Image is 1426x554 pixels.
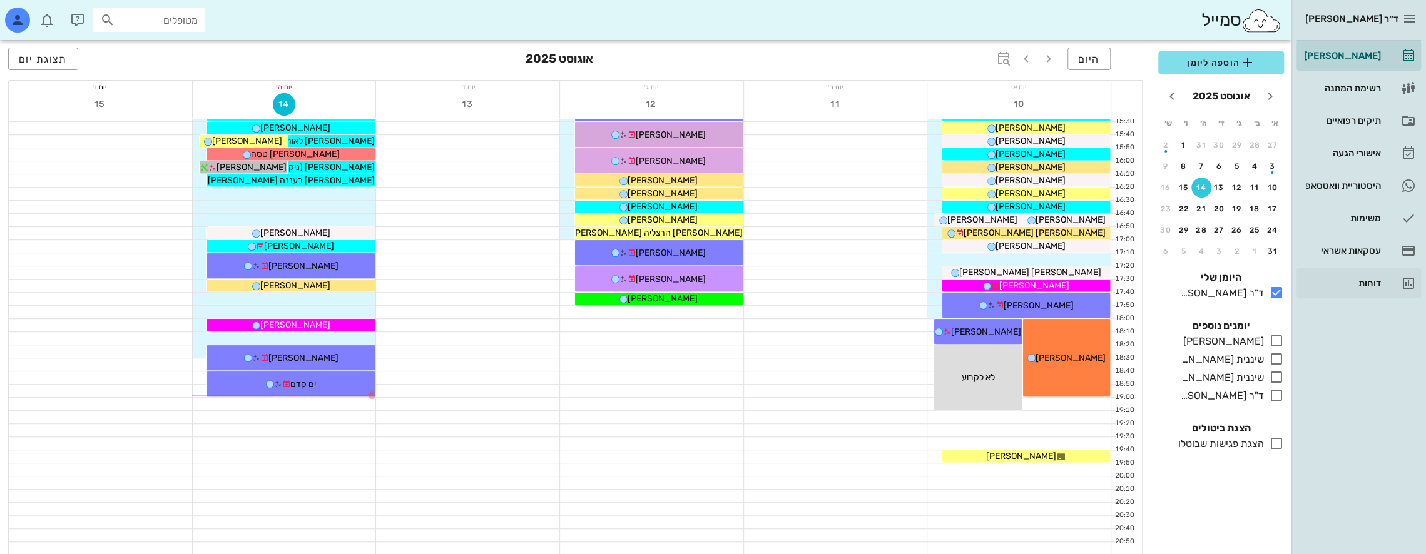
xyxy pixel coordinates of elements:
button: 5 [1174,241,1194,261]
button: 5 [1227,156,1247,176]
div: 1 [1245,247,1265,256]
button: 1 [1245,241,1265,261]
button: 30 [1156,220,1176,240]
div: 21 [1191,204,1211,213]
div: 14 [1191,183,1211,192]
div: 19:50 [1111,458,1137,468]
div: 17:10 [1111,248,1137,258]
div: 20:40 [1111,523,1137,534]
th: ה׳ [1195,113,1211,134]
img: SmileCloud logo [1241,8,1281,33]
div: 6 [1156,247,1176,256]
div: דוחות [1301,278,1381,288]
span: ד״ר [PERSON_NAME] [1305,13,1398,24]
div: 17:50 [1111,300,1137,311]
button: 3 [1263,156,1283,176]
span: היום [1078,53,1100,65]
span: [PERSON_NAME] [996,188,1066,199]
div: 19 [1227,204,1247,213]
div: 3 [1210,247,1230,256]
button: אוגוסט 2025 [1188,84,1255,109]
button: 11 [1245,178,1265,198]
div: יום ו׳ [9,81,192,93]
button: 20 [1210,199,1230,219]
div: 27 [1263,141,1283,149]
div: 28 [1191,226,1211,234]
th: ו׳ [1177,113,1193,134]
button: 6 [1210,156,1230,176]
div: ד"ר [PERSON_NAME] [1176,286,1264,301]
span: 15 [89,99,111,109]
div: הצגת פגישות שבוטלו [1173,436,1264,451]
div: 20:20 [1111,497,1137,508]
div: רשימת המתנה [1301,83,1381,93]
div: 4 [1191,247,1211,256]
span: [PERSON_NAME] [260,280,330,291]
span: [PERSON_NAME] [996,241,1066,251]
div: 16:10 [1111,169,1137,179]
button: 28 [1191,220,1211,240]
button: 22 [1174,199,1194,219]
span: [PERSON_NAME] [268,261,339,271]
div: 18:50 [1111,379,1137,390]
button: 15 [1174,178,1194,198]
span: [PERSON_NAME] [636,274,706,285]
button: 30 [1210,135,1230,155]
div: יום ד׳ [376,81,559,93]
div: היסטוריית וואטסאפ [1301,181,1381,191]
div: 15:50 [1111,143,1137,153]
button: 16 [1156,178,1176,198]
th: א׳ [1266,113,1283,134]
th: ד׳ [1213,113,1229,134]
div: 18:00 [1111,313,1137,324]
span: [PERSON_NAME] [PERSON_NAME] [959,267,1101,278]
h4: היומן שלי [1158,270,1284,285]
div: 7 [1191,162,1211,171]
div: 20:30 [1111,510,1137,521]
span: תצוגת יום [19,53,68,65]
a: דוחות [1296,268,1421,298]
button: 23 [1156,199,1176,219]
span: [PERSON_NAME] [268,353,339,363]
span: [PERSON_NAME] [996,175,1066,186]
span: 10 [1008,99,1031,109]
div: 29 [1174,226,1194,234]
button: 9 [1156,156,1176,176]
div: 16:30 [1111,195,1137,206]
div: 15 [1174,183,1194,192]
button: 10 [1263,178,1283,198]
span: [PERSON_NAME] [1004,300,1074,311]
button: 14 [273,93,295,116]
div: 24 [1263,226,1283,234]
span: ים קדם [290,379,316,390]
div: 18:10 [1111,326,1137,337]
div: 5 [1174,247,1194,256]
h3: אוגוסט 2025 [526,48,593,73]
button: 7 [1191,156,1211,176]
h4: הצגת ביטולים [1158,421,1284,436]
button: 13 [457,93,479,116]
a: תיקים רפואיים [1296,106,1421,136]
div: שיננית [PERSON_NAME] [1176,352,1264,367]
h4: יומנים נוספים [1158,318,1284,333]
span: [PERSON_NAME] [996,149,1066,159]
a: עסקאות אשראי [1296,236,1421,266]
button: 25 [1245,220,1265,240]
div: 18 [1245,204,1265,213]
div: 30 [1156,226,1176,234]
span: [PERSON_NAME] [951,326,1021,337]
div: עסקאות אשראי [1301,246,1381,256]
div: 17:00 [1111,234,1137,245]
div: 16:20 [1111,182,1137,193]
button: 1 [1174,135,1194,155]
button: חודש הבא [1161,85,1183,108]
button: 11 [824,93,847,116]
span: [PERSON_NAME] [260,123,330,133]
span: [PERSON_NAME] הרצליה [PERSON_NAME] [572,228,743,238]
div: 23 [1156,204,1176,213]
div: 18:20 [1111,340,1137,350]
span: 12 [640,99,663,109]
div: 31 [1191,141,1211,149]
div: 9 [1156,162,1176,171]
div: 16 [1156,183,1176,192]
